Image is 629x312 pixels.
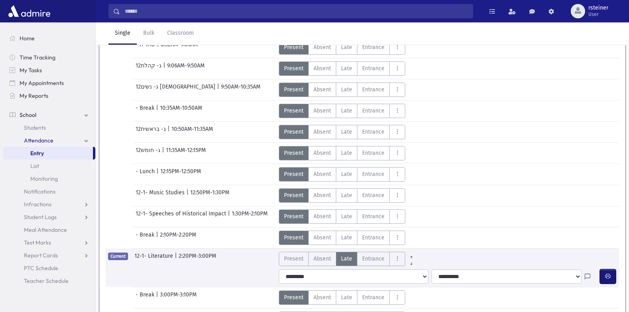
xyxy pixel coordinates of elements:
[30,162,39,170] span: List
[108,253,128,260] span: Current
[24,124,46,131] span: Students
[314,233,331,242] span: Absent
[284,212,304,221] span: Present
[3,274,95,287] a: Teacher Schedule
[3,109,95,121] a: School
[279,40,405,55] div: AttTypes
[3,211,95,223] a: Student Logs
[341,64,352,73] span: Late
[232,209,268,224] span: 1:30PM-2:10PM
[163,61,167,76] span: |
[362,170,384,178] span: Entrance
[284,149,304,157] span: Present
[3,77,95,89] a: My Appointments
[161,40,198,55] span: 8:32AM-9:06AM
[314,107,331,115] span: Absent
[3,223,95,236] a: Meal Attendance
[279,290,405,305] div: AttTypes
[20,67,42,74] span: My Tasks
[362,191,384,199] span: Entrance
[279,167,405,182] div: AttTypes
[314,85,331,94] span: Absent
[3,198,95,211] a: Infractions
[156,167,160,182] span: |
[3,89,95,102] a: My Reports
[24,201,51,208] span: Infractions
[190,188,229,203] span: 12:50PM-1:30PM
[3,134,95,147] a: Attendance
[314,255,331,263] span: Absent
[30,150,44,157] span: Entry
[161,22,200,45] a: Classroom
[588,5,608,11] span: rsteiner
[3,262,95,274] a: PTC Schedule
[341,191,352,199] span: Late
[172,125,213,139] span: 10:50AM-11:35AM
[186,188,190,203] span: |
[284,43,304,51] span: Present
[136,209,228,224] span: 12-1- Speeches of Historical Impact
[24,213,57,221] span: Student Logs
[175,252,179,266] span: |
[405,252,418,258] a: All Prior
[156,104,160,118] span: |
[314,212,331,221] span: Absent
[314,43,331,51] span: Absent
[405,258,418,265] a: All Later
[24,239,51,246] span: Test Marks
[314,64,331,73] span: Absent
[279,209,405,224] div: AttTypes
[108,22,137,45] a: Single
[588,11,608,18] span: User
[3,249,95,262] a: Report Cards
[136,61,163,76] span: 12ג- קהלת
[341,170,352,178] span: Late
[20,35,35,42] span: Home
[284,293,304,302] span: Present
[136,188,186,203] span: 12-1- Music Studies
[279,83,405,97] div: AttTypes
[157,40,161,55] span: |
[3,64,95,77] a: My Tasks
[362,43,384,51] span: Entrance
[160,167,201,182] span: 12:15PM-12:50PM
[120,4,473,18] input: Search
[284,255,304,263] span: Present
[168,125,172,139] span: |
[24,277,69,284] span: Teacher Schedule
[314,128,331,136] span: Absent
[341,43,352,51] span: Late
[24,226,67,233] span: Meal Attendance
[284,85,304,94] span: Present
[362,149,384,157] span: Entrance
[279,252,418,266] div: AttTypes
[284,107,304,115] span: Present
[136,83,217,97] span: 12ג- נשים [DEMOGRAPHIC_DATA]
[217,83,221,97] span: |
[166,146,206,160] span: 11:35AM-12:15PM
[228,209,232,224] span: |
[221,83,260,97] span: 9:50AM-10:35AM
[284,170,304,178] span: Present
[341,107,352,115] span: Late
[362,107,384,115] span: Entrance
[160,104,202,118] span: 10:35AM-10:50AM
[162,146,166,160] span: |
[3,51,95,64] a: Time Tracking
[341,255,352,263] span: Late
[341,212,352,221] span: Late
[20,54,55,61] span: Time Tracking
[24,137,53,144] span: Attendance
[136,40,157,55] span: - שחרית
[136,167,156,182] span: - Lunch
[362,64,384,73] span: Entrance
[314,149,331,157] span: Absent
[284,191,304,199] span: Present
[279,188,405,203] div: AttTypes
[341,233,352,242] span: Late
[3,160,95,172] a: List
[156,231,160,245] span: |
[362,255,384,263] span: Entrance
[24,265,58,272] span: PTC Schedule
[160,231,196,245] span: 2:10PM-2:20PM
